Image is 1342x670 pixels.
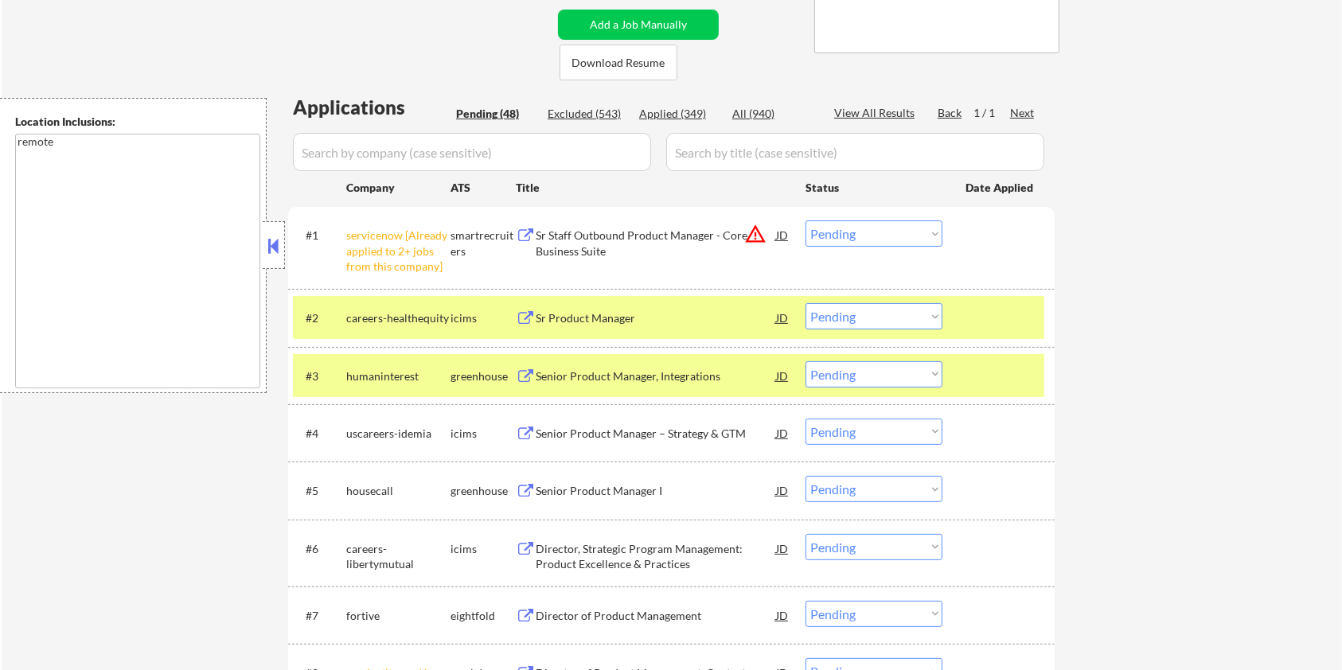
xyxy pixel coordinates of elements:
div: Applications [293,98,451,117]
div: JD [774,534,790,563]
div: uscareers-idemia [346,426,451,442]
div: #3 [306,368,334,384]
div: JD [774,419,790,447]
div: JD [774,220,790,249]
div: housecall [346,483,451,499]
div: #7 [306,608,334,624]
div: careers-libertymutual [346,541,451,572]
button: warning_amber [744,223,767,245]
div: JD [774,601,790,629]
div: All (940) [732,106,812,122]
div: Title [516,180,790,196]
button: Add a Job Manually [558,10,719,40]
div: #4 [306,426,334,442]
div: JD [774,303,790,332]
div: JD [774,476,790,504]
div: Pending (48) [456,106,536,122]
div: View All Results [834,105,919,121]
div: Director, Strategic Program Management: Product Excellence & Practices [536,541,776,572]
div: #1 [306,228,334,243]
div: Senior Product Manager, Integrations [536,368,776,384]
div: humaninterest [346,368,451,384]
div: smartrecruiters [451,228,516,259]
div: Director of Product Management [536,608,776,624]
div: icims [451,541,516,557]
div: JD [774,361,790,390]
div: Back [938,105,963,121]
div: Senior Product Manager I [536,483,776,499]
div: ATS [451,180,516,196]
div: Date Applied [966,180,1036,196]
div: Excluded (543) [548,106,627,122]
div: servicenow [Already applied to 2+ jobs from this company] [346,228,451,275]
div: #5 [306,483,334,499]
div: Sr Staff Outbound Product Manager - Core Business Suite [536,228,776,259]
input: Search by company (case sensitive) [293,133,651,171]
div: Status [806,173,942,201]
div: Company [346,180,451,196]
div: fortive [346,608,451,624]
div: #6 [306,541,334,557]
div: eightfold [451,608,516,624]
button: Download Resume [560,45,677,80]
input: Search by title (case sensitive) [666,133,1044,171]
div: 1 / 1 [973,105,1010,121]
div: Applied (349) [639,106,719,122]
div: Next [1010,105,1036,121]
div: Senior Product Manager – Strategy & GTM [536,426,776,442]
div: greenhouse [451,483,516,499]
div: Sr Product Manager [536,310,776,326]
div: icims [451,310,516,326]
div: greenhouse [451,368,516,384]
div: Location Inclusions: [15,114,260,130]
div: icims [451,426,516,442]
div: careers-healthequity [346,310,451,326]
div: #2 [306,310,334,326]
